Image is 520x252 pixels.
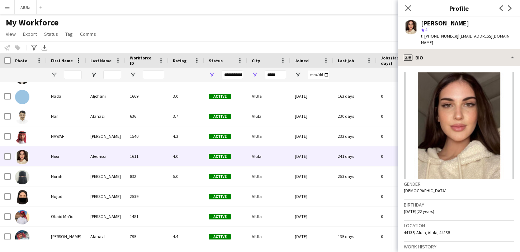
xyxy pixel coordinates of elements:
[290,86,334,106] div: [DATE]
[290,186,334,206] div: [DATE]
[404,202,514,208] h3: Birthday
[15,110,29,124] img: Naif Alanazi
[247,106,290,126] div: Alula
[15,0,37,14] button: AlUla
[209,154,231,159] span: Active
[247,126,290,146] div: AlUla
[381,55,410,66] span: Jobs (last 90 days)
[44,31,58,37] span: Status
[334,86,377,106] div: 163 days
[295,58,309,63] span: Joined
[126,186,169,206] div: 2539
[338,58,354,63] span: Last job
[40,43,49,52] app-action-btn: Export XLSX
[143,71,164,79] input: Workforce ID Filter Input
[15,58,27,63] span: Photo
[47,227,86,246] div: [PERSON_NAME]
[334,166,377,186] div: 253 days
[252,72,258,78] button: Open Filter Menu
[265,71,286,79] input: City Filter Input
[404,72,514,179] img: Crew avatar or photo
[23,31,37,37] span: Export
[377,207,423,226] div: 0
[377,227,423,246] div: 0
[15,170,29,184] img: Norah Mohammed
[86,207,126,226] div: [PERSON_NAME]
[6,17,58,28] span: My Workforce
[290,126,334,146] div: [DATE]
[209,214,231,219] span: Active
[209,194,231,199] span: Active
[290,207,334,226] div: [DATE]
[47,146,86,166] div: Noor
[80,31,96,37] span: Comms
[425,27,427,32] span: 4
[30,43,38,52] app-action-btn: Advanced filters
[398,4,520,13] h3: Profile
[86,126,126,146] div: [PERSON_NAME]
[86,146,126,166] div: Aledrissi
[169,106,204,126] div: 3.7
[47,186,86,206] div: Nujud
[209,72,215,78] button: Open Filter Menu
[15,190,29,204] img: Nujud Abdullah
[247,227,290,246] div: AlUla
[47,166,86,186] div: Norah
[62,29,76,39] a: Tag
[377,86,423,106] div: 0
[377,126,423,146] div: 0
[247,207,290,226] div: AlUla
[90,72,97,78] button: Open Filter Menu
[252,58,260,63] span: City
[169,126,204,146] div: 4.3
[169,86,204,106] div: 3.0
[377,186,423,206] div: 0
[404,243,514,250] h3: Work history
[421,33,458,39] span: t. [PHONE_NUMBER]
[41,29,61,39] a: Status
[20,29,40,39] a: Export
[169,166,204,186] div: 5.0
[209,234,231,239] span: Active
[51,58,73,63] span: First Name
[334,227,377,246] div: 135 days
[126,146,169,166] div: 1611
[51,72,57,78] button: Open Filter Menu
[404,181,514,187] h3: Gender
[247,86,290,106] div: AlUla
[290,106,334,126] div: [DATE]
[86,227,126,246] div: Alanazi
[6,31,16,37] span: View
[15,150,29,164] img: Noor Aledrissi
[15,210,29,224] img: Obaid Ma
[126,106,169,126] div: 636
[86,186,126,206] div: [PERSON_NAME]
[169,227,204,246] div: 4.4
[209,94,231,99] span: Active
[3,29,19,39] a: View
[290,227,334,246] div: [DATE]
[209,58,223,63] span: Status
[377,146,423,166] div: 0
[86,166,126,186] div: [PERSON_NAME]
[15,230,29,244] img: Omar Alanazi
[377,166,423,186] div: 0
[103,71,121,79] input: Last Name Filter Input
[247,166,290,186] div: AlUla
[64,71,82,79] input: First Name Filter Input
[404,230,450,235] span: 44135, Alula, Alula, 44135
[421,20,469,26] div: [PERSON_NAME]
[86,86,126,106] div: Aljohani
[209,174,231,179] span: Active
[126,126,169,146] div: 1540
[377,106,423,126] div: 0
[169,146,204,166] div: 4.0
[290,146,334,166] div: [DATE]
[247,186,290,206] div: AlUla
[126,227,169,246] div: 795
[126,86,169,106] div: 1669
[247,146,290,166] div: Alula
[334,146,377,166] div: 241 days
[209,134,231,139] span: Active
[15,90,29,104] img: Nada Aljohani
